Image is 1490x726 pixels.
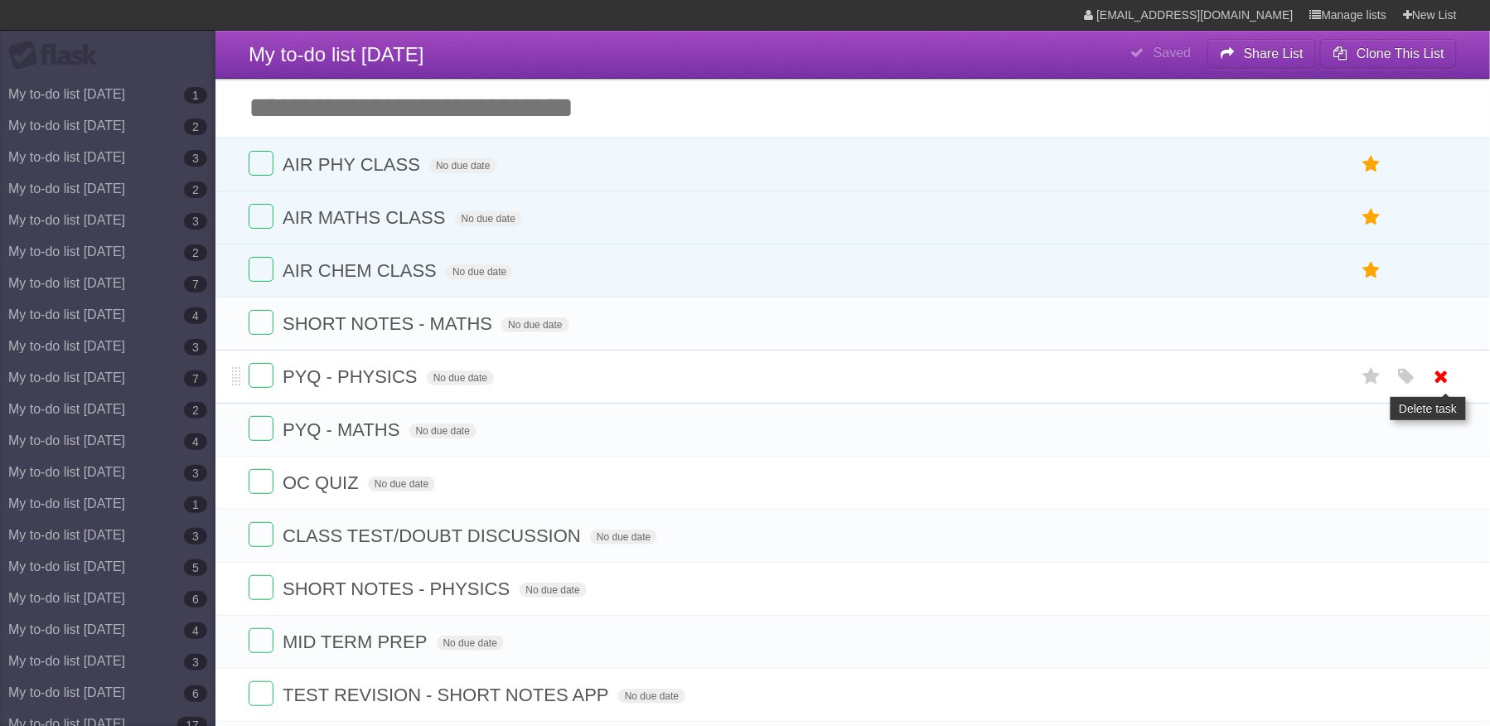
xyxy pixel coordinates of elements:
span: AIR MATHS CLASS [283,207,449,228]
b: 2 [184,119,207,135]
label: Done [249,681,273,706]
label: Star task [1356,363,1387,390]
label: Star task [1356,151,1387,178]
b: 4 [184,622,207,639]
span: OC QUIZ [283,472,363,493]
label: Done [249,416,273,441]
button: Clone This List [1320,39,1457,69]
b: 7 [184,276,207,293]
span: MID TERM PREP [283,632,431,652]
span: No due date [590,530,657,544]
label: Done [249,310,273,335]
b: 5 [184,559,207,576]
b: 7 [184,370,207,387]
span: No due date [437,636,504,651]
label: Star task [1356,257,1387,284]
b: 1 [184,87,207,104]
b: 3 [184,465,207,482]
span: TEST REVISION - SHORT NOTES APP [283,685,613,705]
label: Done [249,575,273,600]
b: Saved [1154,46,1191,60]
span: PYQ - MATHS [283,419,404,440]
label: Done [249,151,273,176]
span: No due date [520,583,587,598]
label: Done [249,257,273,282]
div: Flask [8,41,108,70]
span: No due date [501,317,568,332]
button: Share List [1207,39,1317,69]
span: SHORT NOTES - MATHS [283,313,496,334]
label: Done [249,204,273,229]
b: 6 [184,685,207,702]
label: Done [249,363,273,388]
b: Share List [1244,46,1304,60]
b: 2 [184,244,207,261]
span: AIR PHY CLASS [283,154,424,175]
label: Star task [1356,204,1387,231]
span: CLASS TEST/DOUBT DISCUSSION [283,525,585,546]
b: 2 [184,181,207,198]
span: SHORT NOTES - PHYSICS [283,578,514,599]
b: 1 [184,496,207,513]
span: No due date [455,211,522,226]
b: 2 [184,402,207,419]
span: No due date [427,370,494,385]
b: 4 [184,433,207,450]
span: No due date [429,158,496,173]
span: No due date [446,264,513,279]
span: AIR CHEM CLASS [283,260,441,281]
span: My to-do list [DATE] [249,43,424,65]
span: No due date [409,423,477,438]
b: 6 [184,591,207,607]
label: Done [249,469,273,494]
span: PYQ - PHYSICS [283,366,422,387]
label: Done [249,628,273,653]
b: 3 [184,213,207,230]
b: 3 [184,339,207,356]
label: Done [249,522,273,547]
span: No due date [618,689,685,704]
b: 4 [184,307,207,324]
b: Clone This List [1357,46,1444,60]
b: 3 [184,150,207,167]
span: No due date [368,477,435,491]
b: 3 [184,654,207,670]
b: 3 [184,528,207,544]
